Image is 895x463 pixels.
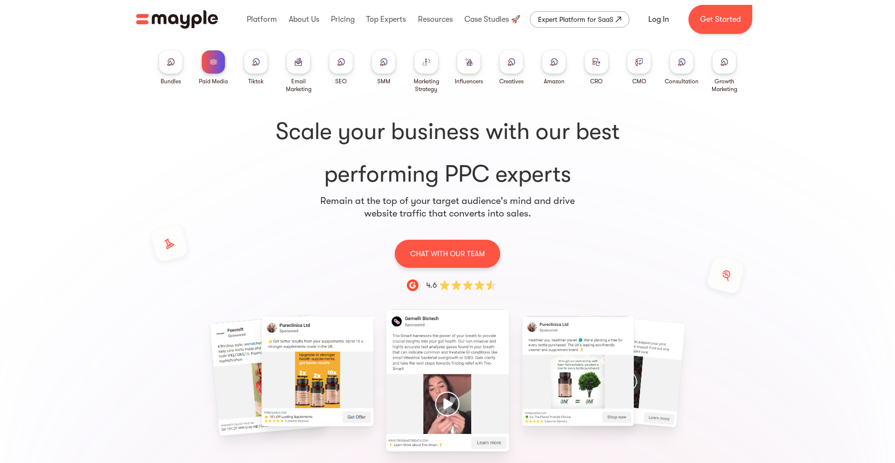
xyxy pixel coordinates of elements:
[585,50,608,85] a: CRO
[136,10,218,29] img: Mayple logo
[538,14,613,25] div: Expert Platform for SaaS
[281,50,316,93] a: Email Marketing
[524,319,631,423] div: 2 / 15
[364,4,408,35] div: Top Experts
[410,247,485,260] p: CHAT WITH OUR TEAM
[134,319,241,432] div: 14 / 15
[199,77,228,85] div: Paid Media
[281,77,316,93] div: Email Marketing
[707,50,742,93] a: Growth Marketing
[665,77,699,85] div: Consultation
[248,77,264,85] div: Tiktok
[530,11,629,28] a: Expert Platform for SaaS
[377,77,390,85] div: SMM
[455,50,483,85] a: Influencers
[286,4,322,35] div: About Us
[153,116,742,147] span: Scale your business with our best
[637,8,681,31] a: Log In
[136,10,218,29] a: home
[416,4,455,35] div: Resources
[499,50,523,85] a: Creatives
[542,50,566,85] a: Amazon
[707,77,742,93] div: Growth Marketing
[335,77,347,85] div: SEO
[409,50,444,93] a: Marketing Strategy
[264,319,371,424] div: 15 / 15
[328,4,357,35] div: Pricing
[320,195,575,220] p: Remain at the top of your target audience's mind and drive website traffic that converts into sales.
[153,116,742,190] h1: performing PPC experts
[632,77,646,85] div: CMO
[654,319,761,423] div: 3 / 15
[455,77,483,85] div: Influencers
[426,279,437,291] div: 4.6
[688,5,752,34] a: Get Started
[244,50,268,85] a: Tiktok
[159,50,182,85] a: Bundles
[329,50,353,85] a: SEO
[395,239,500,268] a: CHAT WITH OUR TEAM
[627,50,651,85] a: CMO
[161,77,181,85] div: Bundles
[590,77,603,85] div: CRO
[544,77,565,85] div: Amazon
[499,77,523,85] div: Creatives
[372,50,395,85] a: SMM
[394,319,501,442] div: 1 / 15
[665,50,699,85] a: Consultation
[199,50,228,85] a: Paid Media
[409,77,444,93] div: Marketing Strategy
[244,4,279,35] div: Platform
